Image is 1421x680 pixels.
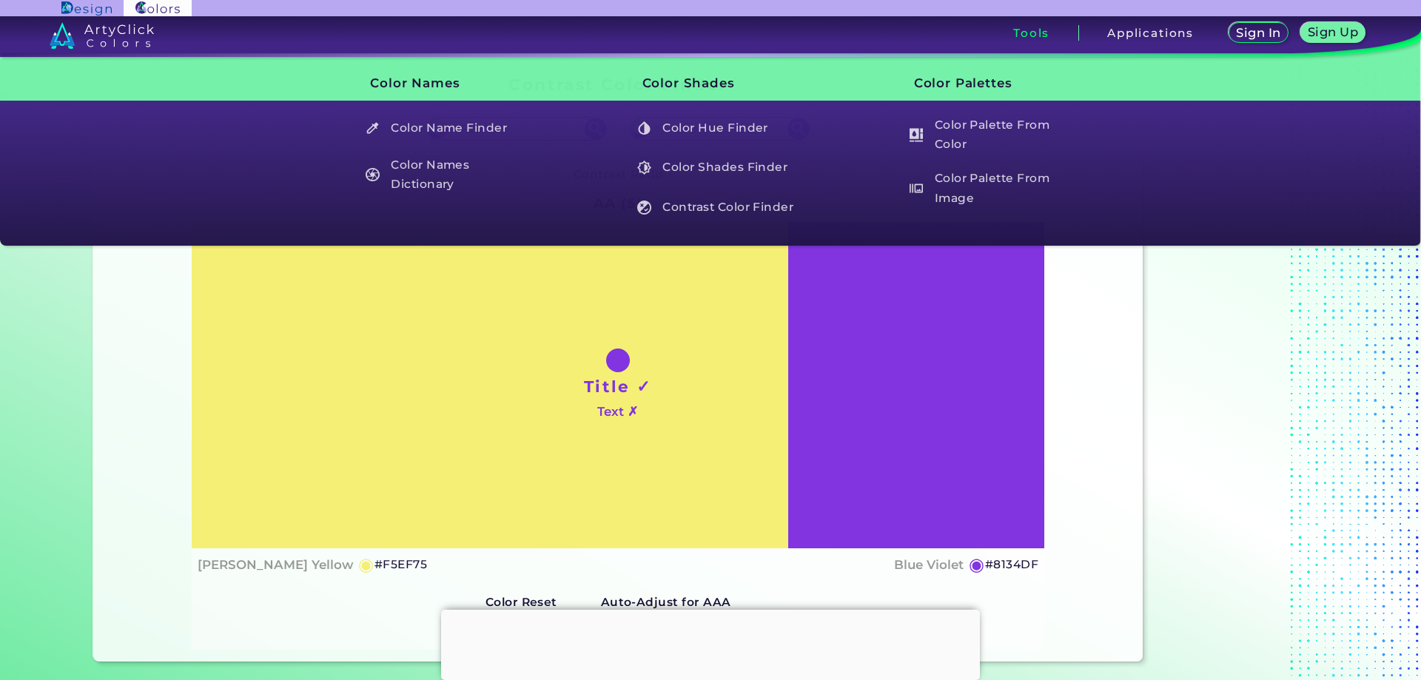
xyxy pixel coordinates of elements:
a: Color Names Dictionary [357,154,532,196]
h3: Color Shades [617,65,804,102]
h5: #8134DF [985,555,1038,574]
h5: Color Names Dictionary [358,154,531,196]
a: Color Name Finder [357,114,532,142]
h4: Blue Violet [894,554,964,576]
iframe: Advertisement [1149,70,1334,667]
a: Color Palette From Image [901,167,1075,209]
h3: Color Palettes [889,65,1075,102]
img: logo_artyclick_colors_white.svg [50,22,154,49]
h5: Color Palette From Color [902,114,1075,156]
a: Color Palette From Color [901,114,1075,156]
img: icon_color_shades_white.svg [637,161,651,175]
img: icon_color_hue_white.svg [637,121,651,135]
h5: Color Hue Finder [631,114,803,142]
img: icon_color_name_finder_white.svg [366,121,380,135]
h5: Sign In [1236,27,1282,39]
a: Sign Up [1300,22,1365,44]
h5: Color Palette From Image [902,167,1075,209]
h5: ◉ [358,556,374,573]
a: Color Shades Finder [629,154,804,182]
h3: Color Names [346,65,532,102]
a: Sign In [1228,22,1289,44]
strong: Color Reset [486,595,557,609]
h5: Color Shades Finder [631,154,803,182]
h3: Tools [1013,27,1049,38]
strong: Auto-Adjust for AAA [601,595,731,609]
h3: Applications [1107,27,1194,38]
img: icon_palette_from_image_white.svg [910,181,924,195]
img: icon_color_names_dictionary_white.svg [366,168,380,182]
h4: Text ✗ [597,401,638,423]
img: icon_col_pal_col_white.svg [910,128,924,142]
h5: Contrast Color Finder [631,193,803,221]
iframe: Advertisement [441,610,980,676]
img: ArtyClick Design logo [61,1,111,16]
a: Contrast Color Finder [629,193,804,221]
h5: ◉ [969,556,985,573]
h1: Title ✓ [584,375,652,397]
a: Color Hue Finder [629,114,804,142]
h5: Color Name Finder [358,114,531,142]
h5: #F5EF75 [374,555,427,574]
img: icon_color_contrast_white.svg [637,201,651,215]
h4: [PERSON_NAME] Yellow [198,554,353,576]
h5: Sign Up [1307,26,1359,38]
